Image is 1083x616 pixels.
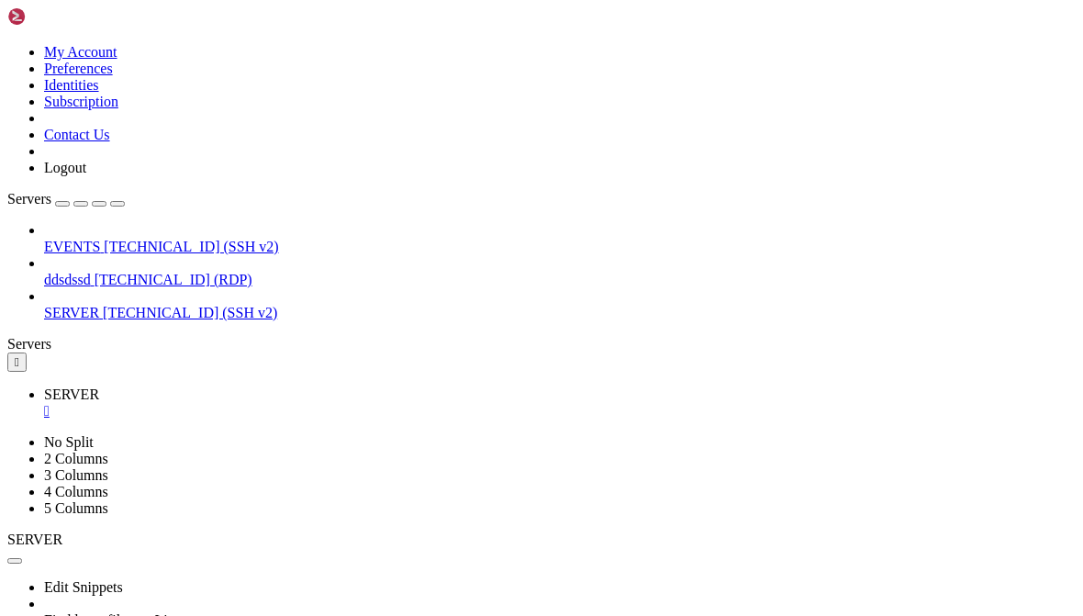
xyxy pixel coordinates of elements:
[44,305,99,320] span: SERVER
[7,7,113,26] img: Shellngn
[140,282,146,295] div: (20, 21)
[44,288,1076,321] li: SERVER [TECHNICAL_ID] (SSH v2)
[44,222,1076,255] li: EVENTS [TECHNICAL_ID] (SSH v2)
[7,177,1072,190] x-row: 74 of these updates are standard security updates.
[44,305,1076,321] a: SERVER [TECHNICAL_ID] (SSH v2)
[7,20,1072,33] x-row: Swap usage: 0% IPv4 address for bond0: [TECHNICAL_ID]
[44,94,118,109] a: Subscription
[95,272,252,287] span: [TECHNICAL_ID] (RDP)
[7,353,27,372] button: 
[7,164,1072,177] x-row: 129 updates can be applied immediately.
[7,191,51,207] span: Servers
[7,112,1072,125] x-row: [URL][DOMAIN_NAME]
[44,451,108,466] a: 2 Columns
[7,139,1072,151] x-row: Expanded Security Maintenance for Applications is not enabled.
[44,160,86,175] a: Logout
[44,44,117,60] a: My Account
[44,579,123,595] a: Edit Snippets
[44,434,94,450] a: No Split
[7,532,62,547] span: SERVER
[7,230,1072,242] x-row: Learn more about enabling ESM Apps service at [URL][DOMAIN_NAME]
[7,47,1072,60] x-row: => There is 1 zombie process.
[44,467,108,483] a: 3 Columns
[7,269,1072,282] x-row: Last login: [DATE] from [TECHNICAL_ID]
[44,127,110,142] a: Contact Us
[44,272,1076,288] a: ddsdssd [TECHNICAL_ID] (RDP)
[44,255,1076,288] li: ddsdssd [TECHNICAL_ID] (RDP)
[7,191,125,207] a: Servers
[103,305,277,320] span: [TECHNICAL_ID] (SSH v2)
[44,272,91,287] span: ddsdssd
[44,500,108,516] a: 5 Columns
[44,386,99,402] span: SERVER
[15,355,19,369] div: 
[7,336,1076,353] div: Servers
[44,484,108,499] a: 4 Columns
[44,386,1076,420] a: SERVER
[44,61,113,76] a: Preferences
[7,191,1072,204] x-row: To see these additional updates run: apt list --upgradable
[7,73,1072,85] x-row: * Strictly confined Kubernetes makes edge and IoT secure. Learn how MicroK8s
[7,7,1072,20] x-row: Memory usage: 13% Users logged in: 0
[44,77,99,93] a: Identities
[7,282,1072,295] x-row: root@valued-fawn:~#
[104,239,278,254] span: [TECHNICAL_ID] (SSH v2)
[7,217,1072,230] x-row: 28 additional security updates can be applied with ESM Apps.
[44,239,100,254] span: EVENTS
[44,403,1076,420] a: 
[44,239,1076,255] a: EVENTS [TECHNICAL_ID] (SSH v2)
[7,86,1072,99] x-row: just raised the bar for easy, resilient and secure K8s cluster deployment.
